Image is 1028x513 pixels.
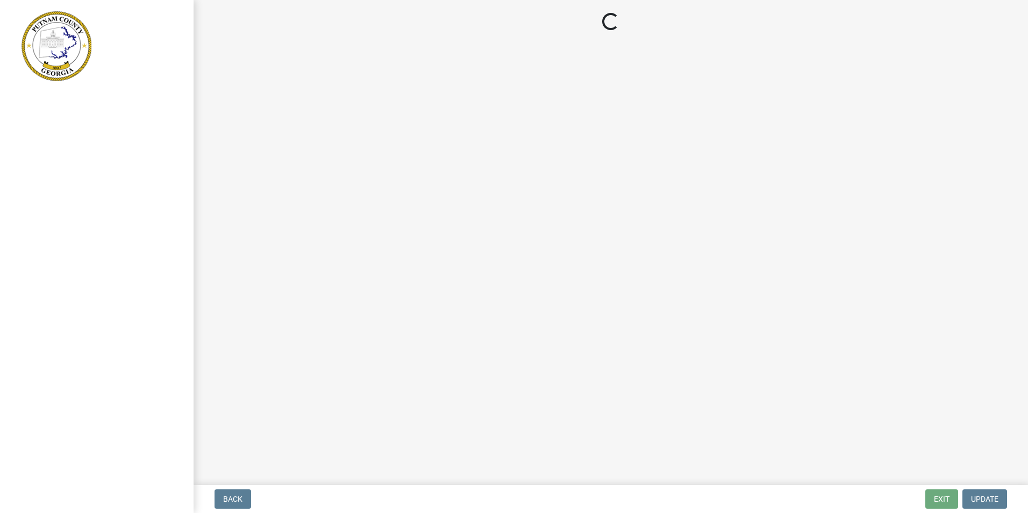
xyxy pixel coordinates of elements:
[971,495,998,503] span: Update
[223,495,242,503] span: Back
[22,11,91,81] img: Putnam County, Georgia
[962,489,1007,509] button: Update
[925,489,958,509] button: Exit
[215,489,251,509] button: Back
